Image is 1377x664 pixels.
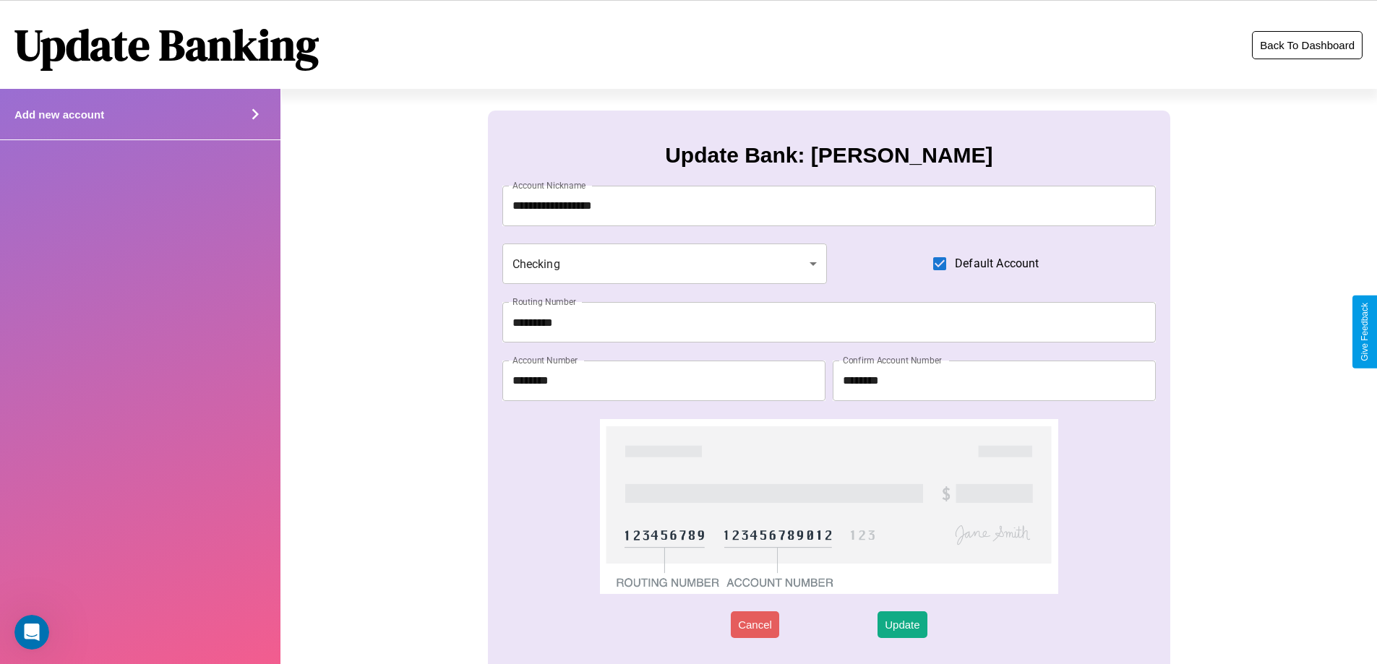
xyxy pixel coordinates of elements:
[1252,31,1363,59] button: Back To Dashboard
[14,108,104,121] h4: Add new account
[14,615,49,650] iframe: Intercom live chat
[512,354,578,366] label: Account Number
[878,611,927,638] button: Update
[665,143,992,168] h3: Update Bank: [PERSON_NAME]
[512,296,576,308] label: Routing Number
[502,243,828,284] div: Checking
[1360,303,1370,361] div: Give Feedback
[600,419,1058,594] img: check
[955,255,1039,272] span: Default Account
[14,15,319,74] h1: Update Banking
[731,611,779,638] button: Cancel
[843,354,942,366] label: Confirm Account Number
[512,179,586,191] label: Account Nickname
